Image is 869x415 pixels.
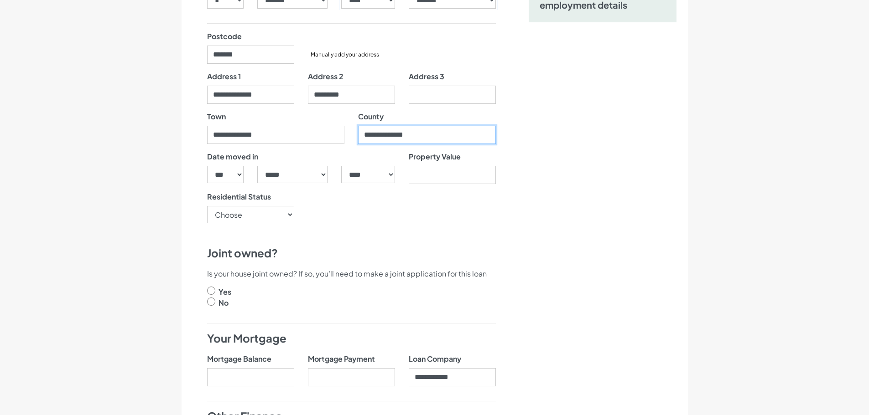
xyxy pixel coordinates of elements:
label: Address 3 [409,71,444,82]
label: No [219,297,229,308]
label: Date moved in [207,151,258,162]
label: Address 1 [207,71,241,82]
label: Yes [219,287,231,297]
label: Property Value [409,151,461,162]
label: Mortgage Balance [207,354,271,364]
p: Is your house joint owned? If so, you'll need to make a joint application for this loan [207,268,496,279]
label: Loan Company [409,354,461,364]
label: Town [207,111,226,122]
button: Manually add your address [308,50,382,59]
label: County [358,111,384,122]
h4: Your Mortgage [207,331,496,346]
label: Postcode [207,31,242,42]
h4: Joint owned? [207,246,496,261]
label: Address 2 [308,71,343,82]
label: Residential Status [207,191,271,202]
label: Mortgage Payment [308,354,375,364]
